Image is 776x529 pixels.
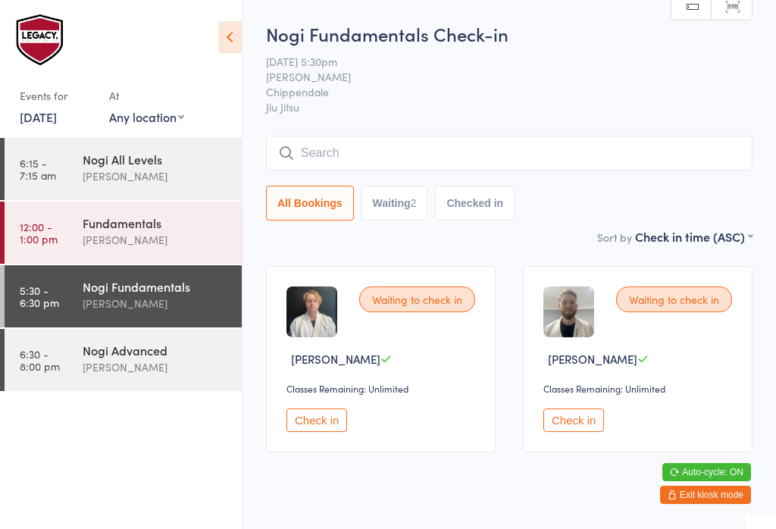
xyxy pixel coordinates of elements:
[109,83,184,108] div: At
[543,408,604,432] button: Check in
[266,69,729,84] span: [PERSON_NAME]
[83,167,229,185] div: [PERSON_NAME]
[266,186,354,221] button: All Bookings
[291,351,380,367] span: [PERSON_NAME]
[20,348,60,372] time: 6:30 - 8:00 pm
[5,265,242,327] a: 5:30 -6:30 pmNogi Fundamentals[PERSON_NAME]
[286,408,347,432] button: Check in
[616,286,732,312] div: Waiting to check in
[83,342,229,358] div: Nogi Advanced
[266,136,753,171] input: Search
[597,230,632,245] label: Sort by
[359,286,475,312] div: Waiting to check in
[109,108,184,125] div: Any location
[266,54,729,69] span: [DATE] 5:30pm
[20,157,56,181] time: 6:15 - 7:15 am
[5,202,242,264] a: 12:00 -1:00 pmFundamentals[PERSON_NAME]
[83,151,229,167] div: Nogi All Levels
[361,186,428,221] button: Waiting2
[83,278,229,295] div: Nogi Fundamentals
[20,284,59,308] time: 5:30 - 6:30 pm
[548,351,637,367] span: [PERSON_NAME]
[266,84,729,99] span: Chippendale
[83,295,229,312] div: [PERSON_NAME]
[286,382,480,395] div: Classes Remaining: Unlimited
[5,329,242,391] a: 6:30 -8:00 pmNogi Advanced[PERSON_NAME]
[266,21,753,46] h2: Nogi Fundamentals Check-in
[635,228,753,245] div: Check in time (ASC)
[266,99,753,114] span: Jiu Jitsu
[15,11,68,68] img: Legacy Brazilian Jiu Jitsu
[411,197,417,209] div: 2
[83,214,229,231] div: Fundamentals
[435,186,515,221] button: Checked in
[286,286,337,337] img: image1728026884.png
[543,286,594,337] img: image1756885988.png
[662,463,751,481] button: Auto-cycle: ON
[660,486,751,504] button: Exit kiosk mode
[83,231,229,249] div: [PERSON_NAME]
[20,221,58,245] time: 12:00 - 1:00 pm
[20,108,57,125] a: [DATE]
[5,138,242,200] a: 6:15 -7:15 amNogi All Levels[PERSON_NAME]
[83,358,229,376] div: [PERSON_NAME]
[20,83,94,108] div: Events for
[543,382,737,395] div: Classes Remaining: Unlimited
